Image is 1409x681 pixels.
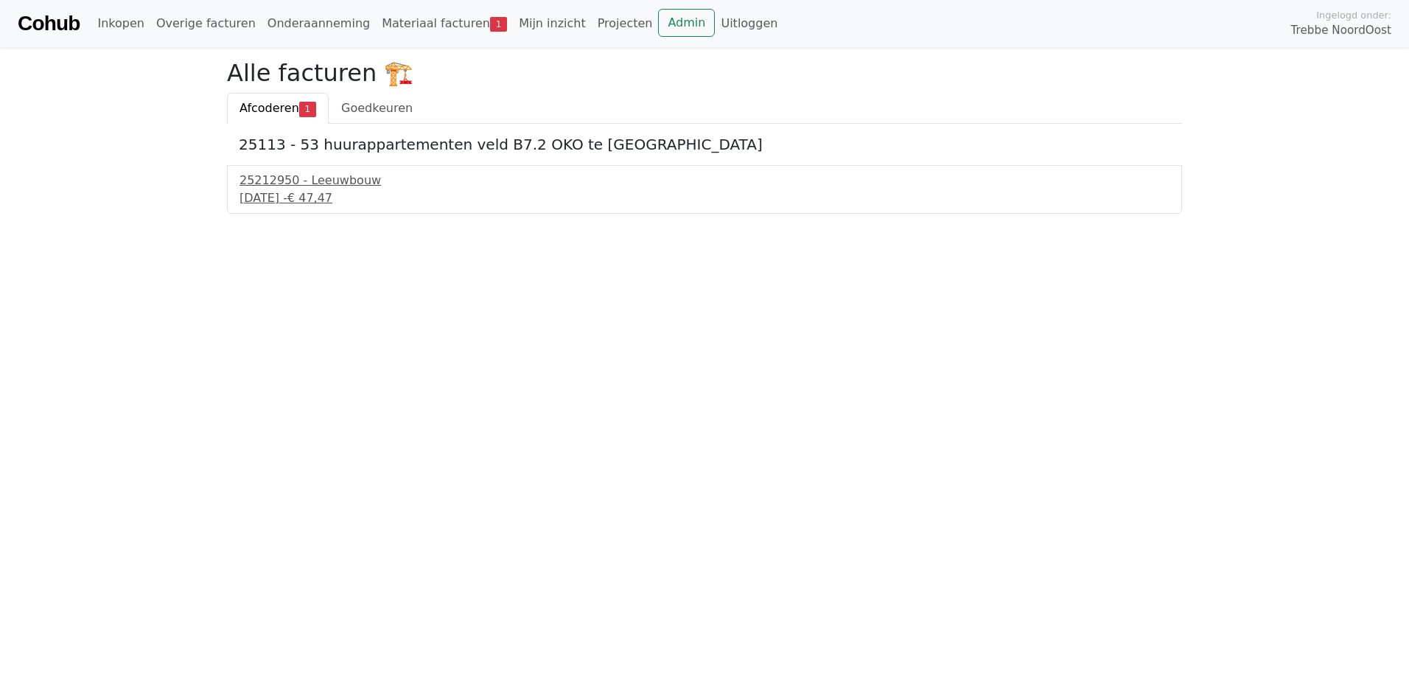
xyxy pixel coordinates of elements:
span: Trebbe NoordOost [1291,22,1391,39]
a: Overige facturen [150,9,262,38]
h2: Alle facturen 🏗️ [227,59,1182,87]
span: € 47,47 [287,191,332,205]
span: 1 [490,17,507,32]
span: Ingelogd onder: [1316,8,1391,22]
a: Uitloggen [715,9,783,38]
div: 25212950 - Leeuwbouw [240,172,1169,189]
a: Onderaanneming [262,9,376,38]
a: Materiaal facturen1 [376,9,513,38]
a: Projecten [592,9,659,38]
a: 25212950 - Leeuwbouw[DATE] -€ 47,47 [240,172,1169,207]
a: Afcoderen1 [227,93,329,124]
a: Cohub [18,6,80,41]
span: 1 [299,102,316,116]
a: Goedkeuren [329,93,425,124]
div: [DATE] - [240,189,1169,207]
span: Afcoderen [240,101,299,115]
a: Admin [658,9,715,37]
h5: 25113 - 53 huurappartementen veld B7.2 OKO te [GEOGRAPHIC_DATA] [239,136,1170,153]
a: Mijn inzicht [513,9,592,38]
span: Goedkeuren [341,101,413,115]
a: Inkopen [91,9,150,38]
